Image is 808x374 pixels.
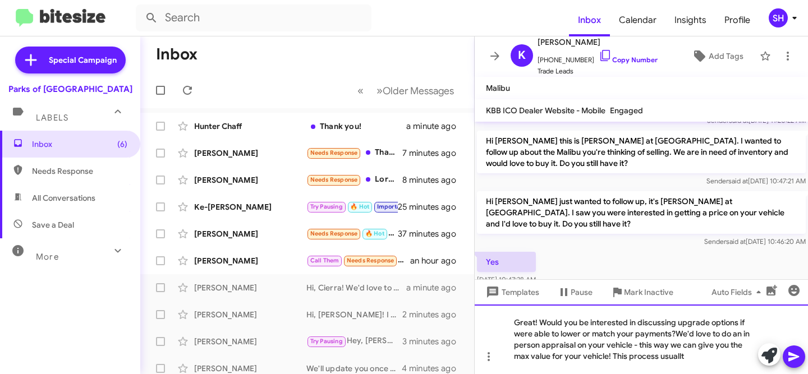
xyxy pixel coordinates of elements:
div: Probably in [DATE] ....AFTER the 2026 Subaru Crosstrek Hybrid is available for sale & test drive. [306,227,398,240]
a: Special Campaign [15,47,126,73]
span: [PHONE_NUMBER] [538,49,658,66]
p: Hi [PERSON_NAME] just wanted to follow up, it's [PERSON_NAME] at [GEOGRAPHIC_DATA]. I saw you wer... [477,191,806,234]
button: Templates [475,282,548,302]
div: [PERSON_NAME] [194,363,306,374]
button: Next [370,79,461,102]
span: Older Messages [383,85,454,97]
span: Engaged [610,105,643,116]
div: a minute ago [406,282,465,293]
span: All Conversations [32,192,95,204]
div: [PERSON_NAME] [194,147,306,159]
button: SH [759,8,796,27]
span: said at [728,177,748,185]
span: » [377,84,383,98]
div: We'll update you once it's done! [306,363,402,374]
span: Trade Leads [538,66,658,77]
button: Previous [351,79,370,102]
button: Mark Inactive [602,282,682,302]
div: Great! Would you be interested in discussing upgrade options if were able to lower or match your ... [475,304,808,374]
div: [PERSON_NAME] [194,336,306,347]
div: SH [769,8,788,27]
span: Inbox [32,138,127,150]
div: Hi, Cierra! We'd love to see what options you have. This is no obligation to you, let's see what'... [306,282,406,293]
div: 7 minutes ago [402,147,465,159]
div: 25 minutes ago [398,201,465,213]
span: Needs Response [310,149,358,156]
span: said at [726,237,746,246]
div: [PERSON_NAME] [194,282,306,293]
p: Yes [477,252,536,272]
span: Needs Response [310,176,358,183]
span: [DATE] 10:47:28 AM [477,275,536,284]
button: Add Tags [680,46,754,66]
span: K [518,47,526,64]
div: Yes working on it. Call me. If ya can. [306,254,410,267]
div: [PERSON_NAME] [194,228,306,239]
div: Thank you! [306,121,406,132]
div: 4 minutes ago [402,363,465,374]
span: Sender [DATE] 10:46:20 AM [704,237,806,246]
div: an hour ago [410,255,465,266]
p: Hi [PERSON_NAME] this is [PERSON_NAME] at [GEOGRAPHIC_DATA]. I wanted to follow up about the Mali... [477,131,806,173]
span: Save a Deal [32,219,74,230]
span: Mark Inactive [624,282,673,302]
span: Labels [36,113,68,123]
span: (6) [117,138,127,150]
div: Thanks for contacting me [PERSON_NAME]. We've decided on a Subaru. [306,146,402,159]
h1: Inbox [156,45,198,63]
span: 🔥 Hot [365,230,384,237]
div: I will be there [306,200,398,213]
div: Ke-[PERSON_NAME] [194,201,306,213]
button: Pause [548,282,602,302]
div: 8 minutes ago [402,174,465,186]
span: Malibu [486,83,510,93]
span: « [357,84,364,98]
div: Hi, [PERSON_NAME]! I appreciate the response. Do you happen to have any pricing on writing that w... [306,309,402,320]
span: Call Them [310,257,339,264]
div: Hey, [PERSON_NAME]! [PERSON_NAME] here - [PERSON_NAME]'s assistant. Let me see what I can do for ... [306,335,402,348]
div: 2 minutes ago [402,309,465,320]
a: Inbox [569,4,610,36]
div: [PERSON_NAME] [194,309,306,320]
span: Needs Response [310,230,358,237]
div: Hunter Chaff [194,121,306,132]
span: Needs Response [347,257,394,264]
div: [PERSON_NAME] [194,255,306,266]
span: KBB ICO Dealer Website - Mobile [486,105,605,116]
div: 37 minutes ago [398,228,465,239]
div: Parks of [GEOGRAPHIC_DATA] [8,84,132,95]
div: a minute ago [406,121,465,132]
a: Copy Number [599,56,658,64]
span: Auto Fields [711,282,765,302]
a: Profile [715,4,759,36]
div: 3 minutes ago [402,336,465,347]
span: [PERSON_NAME] [538,35,658,49]
span: 🔥 Hot [350,203,369,210]
span: More [36,252,59,262]
span: Try Pausing [310,338,343,345]
input: Search [136,4,371,31]
span: Add Tags [709,46,743,66]
div: [PERSON_NAME] [194,174,306,186]
a: Insights [665,4,715,36]
span: Try Pausing [310,203,343,210]
span: Sender [DATE] 10:47:21 AM [706,177,806,185]
span: Needs Response [32,165,127,177]
nav: Page navigation example [351,79,461,102]
div: Lore ipsumdo Sit, Ametc adi eli seddoei temp inci ut. L etdolorem aliquaen ad minim veni Quis Nos... [306,173,402,186]
span: Pause [571,282,593,302]
span: Important [377,203,406,210]
a: Calendar [610,4,665,36]
button: Auto Fields [703,282,774,302]
span: Special Campaign [49,54,117,66]
span: Templates [484,282,539,302]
